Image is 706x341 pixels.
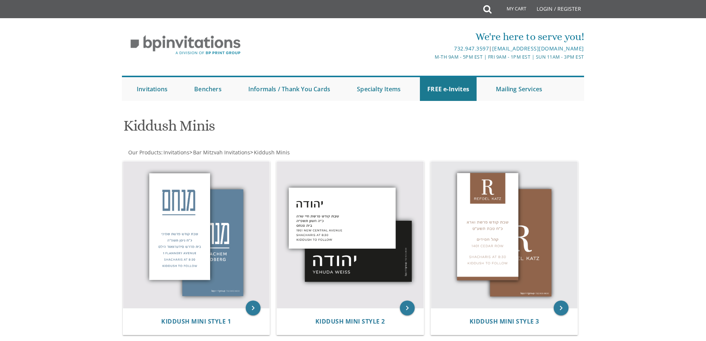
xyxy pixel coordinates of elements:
[277,161,424,308] img: Kiddush Mini Style 2
[250,149,290,156] span: >
[246,301,261,315] a: keyboard_arrow_right
[488,77,550,101] a: Mailing Services
[276,53,584,61] div: M-Th 9am - 5pm EST | Fri 9am - 1pm EST | Sun 11am - 3pm EST
[400,301,415,315] a: keyboard_arrow_right
[315,318,385,325] a: Kiddush Mini Style 2
[554,301,569,315] a: keyboard_arrow_right
[122,149,353,156] div: :
[189,149,250,156] span: >
[241,77,338,101] a: Informals / Thank You Cards
[163,149,189,156] a: Invitations
[123,161,270,308] img: Kiddush Mini Style 1
[127,149,161,156] a: Our Products
[276,29,584,44] div: We're here to serve you!
[192,149,250,156] a: Bar Mitzvah Invitations
[431,161,578,308] img: Kiddush Mini Style 3
[253,149,290,156] a: Kiddush Minis
[187,77,229,101] a: Benchers
[492,45,584,52] a: [EMAIL_ADDRESS][DOMAIN_NAME]
[254,149,290,156] span: Kiddush Minis
[123,118,426,140] h1: Kiddush Minis
[420,77,477,101] a: FREE e-Invites
[193,149,250,156] span: Bar Mitzvah Invitations
[315,317,385,325] span: Kiddush Mini Style 2
[161,318,231,325] a: Kiddush Mini Style 1
[122,30,249,60] img: BP Invitation Loft
[349,77,408,101] a: Specialty Items
[470,317,539,325] span: Kiddush Mini Style 3
[491,1,531,19] a: My Cart
[129,77,175,101] a: Invitations
[276,44,584,53] div: |
[470,318,539,325] a: Kiddush Mini Style 3
[454,45,489,52] a: 732.947.3597
[161,317,231,325] span: Kiddush Mini Style 1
